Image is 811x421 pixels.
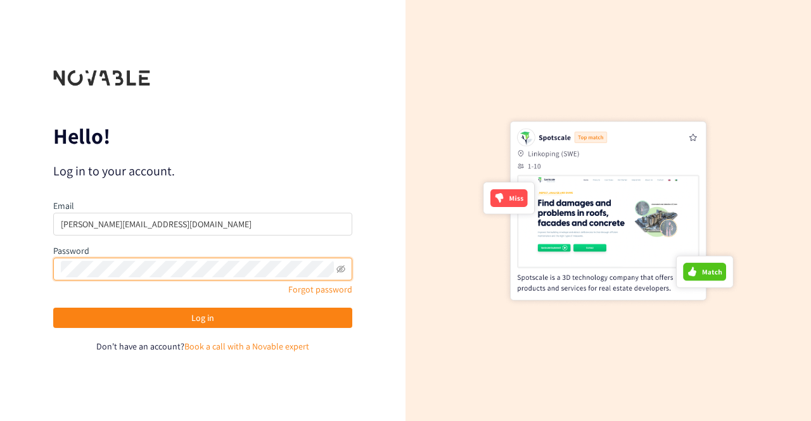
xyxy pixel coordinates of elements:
[53,245,89,256] label: Password
[53,200,74,211] label: Email
[96,341,184,352] span: Don't have an account?
[336,265,345,273] span: eye-invisible
[191,311,214,325] span: Log in
[748,360,811,421] div: Widget de chat
[748,360,811,421] iframe: Chat Widget
[53,126,352,146] p: Hello!
[53,162,352,180] p: Log in to your account.
[288,284,352,295] a: Forgot password
[53,308,352,328] button: Log in
[184,341,309,352] a: Book a call with a Novable expert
